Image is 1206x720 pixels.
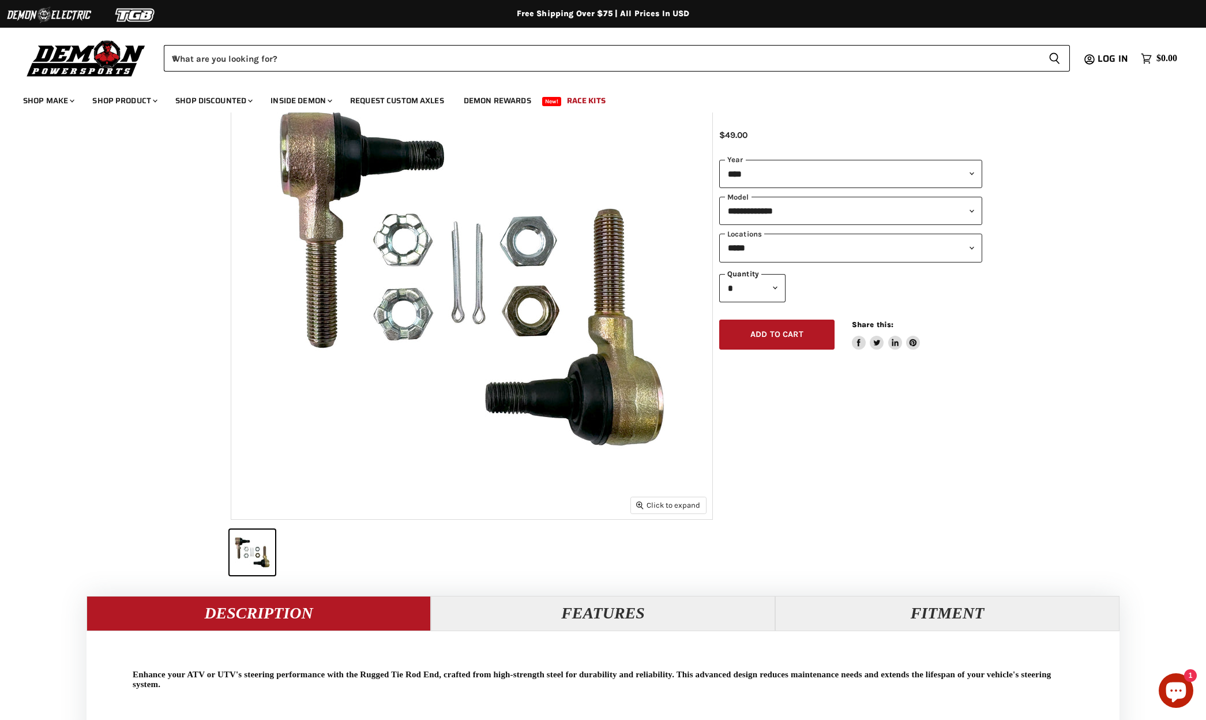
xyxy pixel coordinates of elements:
aside: Share this: [852,320,921,350]
select: modal-name [719,197,982,225]
img: Yamaha Raptor 350 Rugged Tie Rod End [231,38,712,519]
ul: Main menu [14,84,1174,112]
span: Click to expand [636,501,700,509]
div: Free Shipping Over $75 | All Prices In USD [142,9,1065,19]
a: Shop Product [84,89,164,112]
span: $0.00 [1156,53,1177,64]
span: Share this: [852,320,893,329]
img: Demon Electric Logo 2 [6,4,92,26]
button: Fitment [775,596,1119,631]
select: year [719,160,982,188]
form: Product [164,45,1070,72]
span: Add to cart [750,329,803,339]
a: Log in [1092,54,1135,64]
img: Demon Powersports [23,37,149,78]
a: Shop Discounted [167,89,260,112]
span: New! [542,97,562,106]
button: Search [1039,45,1070,72]
a: $0.00 [1135,50,1183,67]
button: Click to expand [631,497,706,513]
span: $49.00 [719,130,747,140]
select: keys [719,234,982,262]
button: Yamaha Raptor 350 Rugged Tie Rod End thumbnail [230,530,275,575]
a: Race Kits [558,89,614,112]
input: When autocomplete results are available use up and down arrows to review and enter to select [164,45,1039,72]
p: Enhance your ATV or UTV's steering performance with the Rugged Tie Rod End, crafted from high-str... [133,670,1073,690]
img: TGB Logo 2 [92,4,179,26]
select: Quantity [719,274,786,302]
inbox-online-store-chat: Shopify online store chat [1155,673,1197,711]
a: Request Custom Axles [341,89,453,112]
button: Add to cart [719,320,835,350]
button: Features [431,596,775,631]
a: Shop Make [14,89,81,112]
span: Log in [1098,51,1128,66]
a: Inside Demon [262,89,339,112]
button: Description [87,596,431,631]
a: Demon Rewards [455,89,540,112]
